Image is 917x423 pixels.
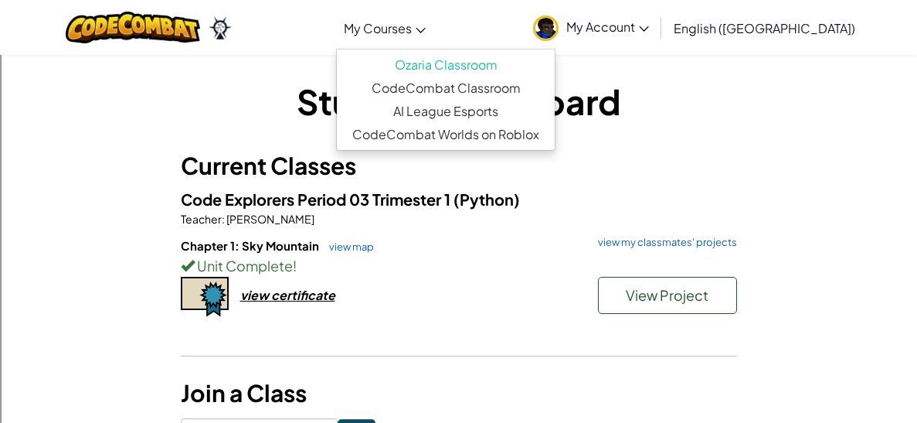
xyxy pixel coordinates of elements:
img: CodeCombat logo [66,12,201,43]
div: Options [6,62,911,76]
a: CodeCombat Worlds on Roblox [337,123,555,146]
a: My Courses [336,7,433,49]
div: Move To ... [6,104,911,118]
span: English ([GEOGRAPHIC_DATA]) [674,20,855,36]
div: Sort New > Old [6,20,911,34]
img: Ozaria [208,16,233,39]
div: Sign out [6,76,911,90]
div: Delete [6,48,911,62]
img: avatar [533,15,559,41]
a: Ozaria Classroom [337,53,555,77]
a: My Account [525,3,657,52]
a: CodeCombat Classroom [337,77,555,100]
div: Rename [6,90,911,104]
div: Move To ... [6,34,911,48]
a: English ([GEOGRAPHIC_DATA]) [666,7,863,49]
a: AI League Esports [337,100,555,123]
span: My Account [566,19,649,35]
div: Sort A > Z [6,6,911,20]
span: My Courses [344,20,412,36]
